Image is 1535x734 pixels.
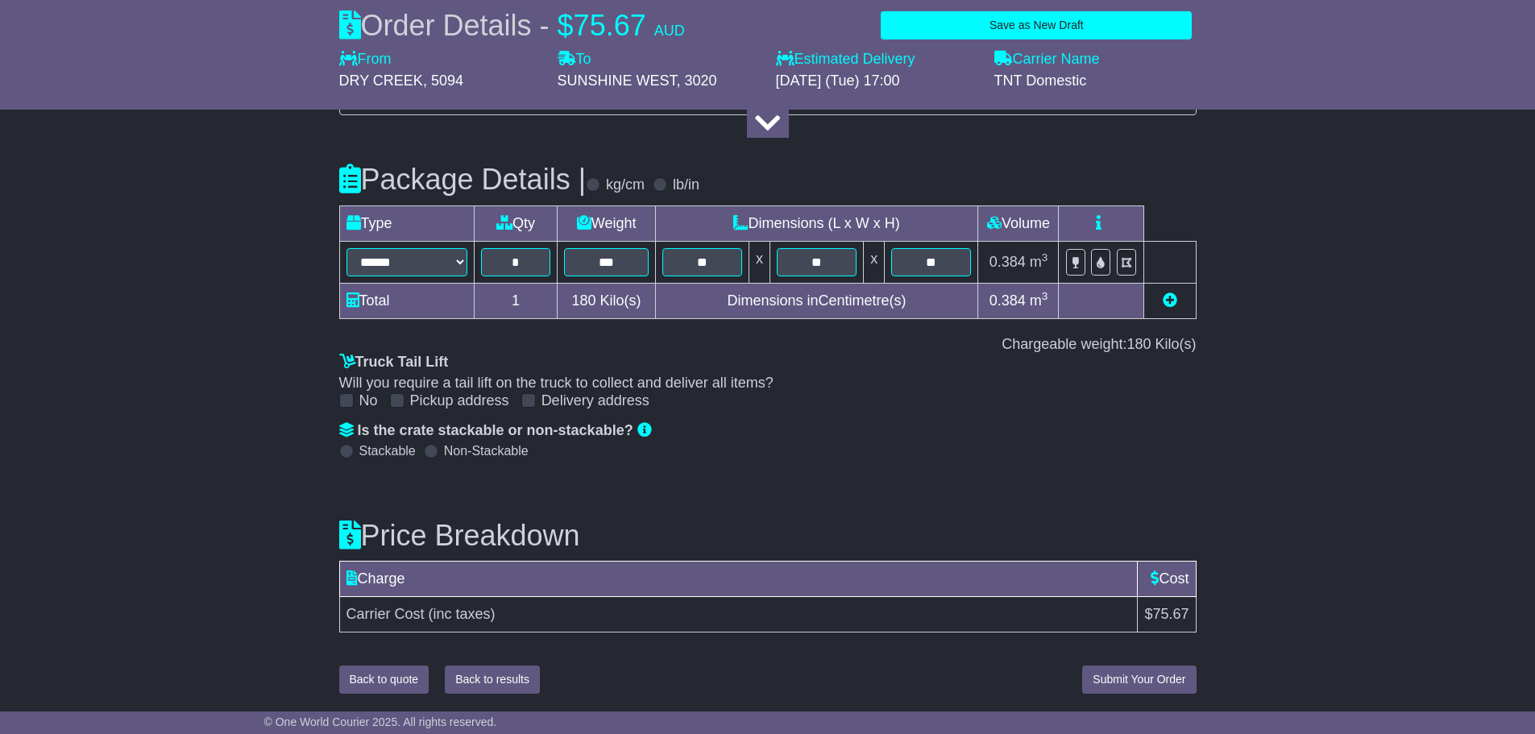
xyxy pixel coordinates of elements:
[339,164,587,196] h3: Package Details |
[346,606,425,622] span: Carrier Cost
[994,73,1197,90] div: TNT Domestic
[264,715,497,728] span: © One World Courier 2025. All rights reserved.
[359,392,378,410] label: No
[1126,336,1151,352] span: 180
[1144,606,1189,622] span: $75.67
[1030,292,1048,309] span: m
[1093,673,1185,686] span: Submit Your Order
[474,205,558,241] td: Qty
[558,9,574,42] span: $
[339,336,1197,354] div: Chargeable weight: Kilo(s)
[339,666,429,694] button: Back to quote
[776,73,978,90] div: [DATE] (Tue) 17:00
[339,375,1197,392] div: Will you require a tail lift on the truck to collect and deliver all items?
[359,443,416,458] label: Stackable
[654,23,685,39] span: AUD
[339,73,423,89] span: DRY CREEK
[474,283,558,318] td: 1
[339,51,392,68] label: From
[673,176,699,194] label: lb/in
[606,176,645,194] label: kg/cm
[1030,254,1048,270] span: m
[429,606,496,622] span: (inc taxes)
[558,51,591,68] label: To
[1138,562,1196,597] td: Cost
[339,283,474,318] td: Total
[1042,290,1048,302] sup: 3
[358,422,633,438] span: Is the crate stackable or non-stackable?
[339,520,1197,552] h3: Price Breakdown
[749,241,770,283] td: x
[541,392,649,410] label: Delivery address
[978,205,1059,241] td: Volume
[572,292,596,309] span: 180
[445,666,540,694] button: Back to results
[423,73,463,89] span: , 5094
[655,283,978,318] td: Dimensions in Centimetre(s)
[339,205,474,241] td: Type
[558,73,677,89] span: SUNSHINE WEST
[776,51,978,68] label: Estimated Delivery
[989,292,1026,309] span: 0.384
[574,9,646,42] span: 75.67
[989,254,1026,270] span: 0.384
[1163,292,1177,309] a: Add new item
[1042,251,1048,263] sup: 3
[339,8,685,43] div: Order Details -
[339,562,1138,597] td: Charge
[677,73,717,89] span: , 3020
[339,354,449,371] label: Truck Tail Lift
[994,51,1100,68] label: Carrier Name
[881,11,1192,39] button: Save as New Draft
[1082,666,1196,694] button: Submit Your Order
[864,241,885,283] td: x
[558,283,655,318] td: Kilo(s)
[655,205,978,241] td: Dimensions (L x W x H)
[410,392,509,410] label: Pickup address
[558,205,655,241] td: Weight
[444,443,529,458] label: Non-Stackable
